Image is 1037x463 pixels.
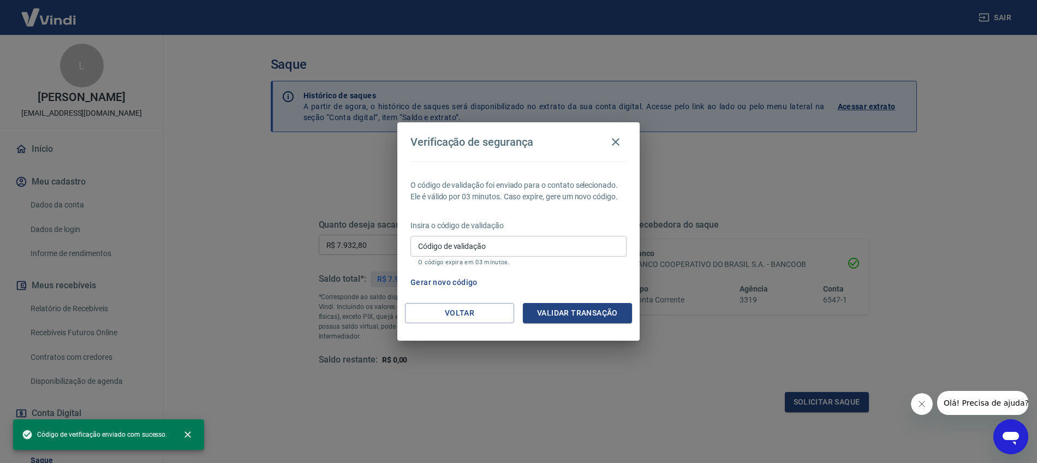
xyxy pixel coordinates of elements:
button: Validar transação [523,303,632,323]
span: Código de verificação enviado com sucesso. [22,429,167,440]
button: Gerar novo código [406,272,482,293]
span: Olá! Precisa de ajuda? [7,8,92,16]
iframe: Mensagem da empresa [937,391,1028,415]
button: close [176,423,200,447]
iframe: Botão para abrir a janela de mensagens [993,419,1028,454]
p: O código de validação foi enviado para o contato selecionado. Ele é válido por 03 minutos. Caso e... [410,180,627,203]
p: Insira o código de validação [410,220,627,231]
iframe: Fechar mensagem [911,393,933,415]
button: Voltar [405,303,514,323]
p: O código expira em 03 minutos. [418,259,619,266]
h4: Verificação de segurança [410,135,533,149]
